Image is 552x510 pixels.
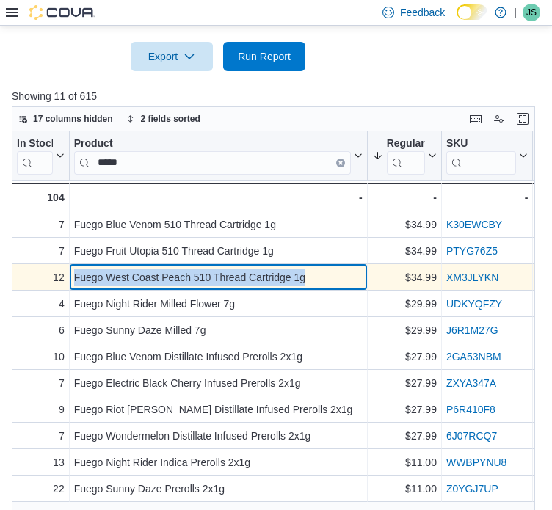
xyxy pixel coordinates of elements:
[372,480,437,498] div: $11.00
[74,242,363,260] div: Fuego Fruit Utopia 510 Thread Cartridge 1g
[74,374,363,392] div: Fuego Electric Black Cherry Infused Prerolls 2x1g
[74,136,351,150] div: Product
[372,427,437,445] div: $27.99
[74,216,363,233] div: Fuego Blue Venom 510 Thread Cartridge 1g
[74,453,363,471] div: Fuego Night Rider Indica Prerolls 2x1g
[446,219,502,230] a: K30EWCBY
[74,321,363,339] div: Fuego Sunny Daze Milled 7g
[139,42,204,71] span: Export
[74,480,363,498] div: Fuego Sunny Daze Prerolls 2x1g
[446,404,495,415] a: P6R410F8
[74,136,363,174] button: ProductClear input
[74,401,363,418] div: Fuego Riot [PERSON_NAME] Distillate Infused Prerolls 2x1g
[141,113,200,125] span: 2 fields sorted
[372,374,437,392] div: $27.99
[387,136,425,174] div: Regular Price
[372,321,437,339] div: $29.99
[74,136,351,174] div: Product
[446,430,497,442] a: 6J07RCQ7
[372,136,437,174] button: Regular Price
[12,110,119,128] button: 17 columns hidden
[490,110,508,128] button: Display options
[17,295,65,313] div: 4
[446,377,496,389] a: ZXYA347A
[120,110,206,128] button: 2 fields sorted
[446,136,517,150] div: SKU
[372,269,437,286] div: $34.99
[74,427,363,445] div: Fuego Wondermelon Distillate Infused Prerolls 2x1g
[372,348,437,365] div: $27.99
[400,5,445,20] span: Feedback
[467,110,484,128] button: Keyboard shortcuts
[17,136,53,174] div: In Stock Qty
[12,89,540,103] p: Showing 11 of 615
[446,136,517,174] div: SKU URL
[372,295,437,313] div: $29.99
[372,453,437,471] div: $11.00
[523,4,540,21] div: Jess Sidhu
[17,427,65,445] div: 7
[446,483,498,495] a: Z0YGJ7UP
[17,136,65,174] button: In Stock Qty
[29,5,95,20] img: Cova
[74,269,363,286] div: Fuego West Coast Peach 510 Thread Cartridge 1g
[446,245,498,257] a: PTYG76Z5
[446,136,529,174] button: SKU
[514,110,531,128] button: Enter fullscreen
[33,113,113,125] span: 17 columns hidden
[74,295,363,313] div: Fuego Night Rider Milled Flower 7g
[17,374,65,392] div: 7
[131,42,213,71] button: Export
[17,453,65,471] div: 13
[17,242,65,260] div: 7
[372,216,437,233] div: $34.99
[526,4,537,21] span: JS
[17,216,65,233] div: 7
[336,158,345,167] button: Clear input
[446,298,502,310] a: UDKYQFZY
[16,189,65,206] div: 104
[238,49,291,64] span: Run Report
[446,456,506,468] a: WWBPYNU8
[17,401,65,418] div: 9
[223,42,305,71] button: Run Report
[74,348,363,365] div: Fuego Blue Venom Distillate Infused Prerolls 2x1g
[446,324,498,336] a: J6R1M27G
[17,480,65,498] div: 22
[387,136,425,150] div: Regular Price
[372,242,437,260] div: $34.99
[17,269,65,286] div: 12
[446,351,501,363] a: 2GA53NBM
[457,4,487,20] input: Dark Mode
[372,189,437,206] div: -
[446,189,529,206] div: -
[514,4,517,21] p: |
[17,321,65,339] div: 6
[372,401,437,418] div: $27.99
[446,272,498,283] a: XM3JLYKN
[17,348,65,365] div: 10
[74,189,363,206] div: -
[17,136,53,150] div: In Stock Qty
